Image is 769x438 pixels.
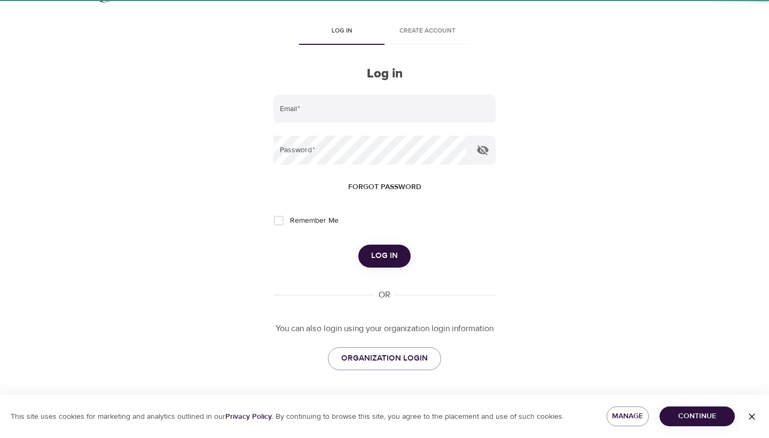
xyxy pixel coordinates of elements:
button: Forgot password [344,177,426,197]
span: Continue [668,410,726,423]
a: Privacy Policy [225,412,272,421]
span: ORGANIZATION LOGIN [341,351,428,365]
span: Remember Me [290,215,339,226]
button: Manage [607,406,649,426]
span: Log in [371,249,398,263]
h2: Log in [273,66,496,82]
button: Continue [660,406,735,426]
span: Create account [391,26,464,37]
button: Log in [358,245,411,267]
div: OR [374,289,395,301]
span: Log in [305,26,378,37]
p: You can also login using your organization login information [273,323,496,335]
span: Forgot password [348,181,421,194]
span: Manage [615,410,640,423]
div: disabled tabs example [273,19,496,45]
a: ORGANIZATION LOGIN [328,347,441,370]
